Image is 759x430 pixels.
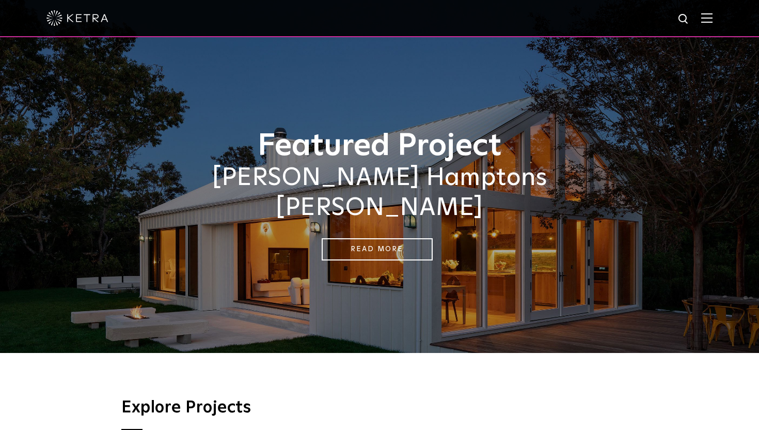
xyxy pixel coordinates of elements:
img: search icon [677,13,690,26]
h2: [PERSON_NAME] Hamptons [PERSON_NAME] [121,163,638,223]
img: ketra-logo-2019-white [46,10,108,26]
h3: Explore Projects [121,400,638,416]
a: Read More [322,238,433,260]
img: Hamburger%20Nav.svg [701,13,713,23]
h1: Featured Project [121,129,638,163]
